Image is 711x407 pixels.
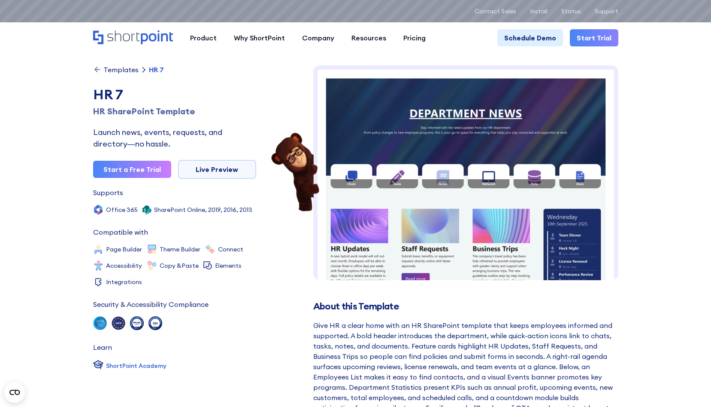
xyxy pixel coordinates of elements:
a: Status [561,8,581,15]
a: Company [293,29,343,46]
div: Accessibility [106,263,142,269]
div: Integrations [106,279,142,285]
a: Support [595,8,618,15]
a: Why ShortPoint [225,29,293,46]
div: Connect [218,246,243,252]
a: Product [182,29,225,46]
div: Company [302,33,334,43]
div: Launch news, events, requests, and directory—no hassle. [93,126,256,150]
div: Theme Builder [160,246,200,252]
div: HR 7 [149,66,164,73]
iframe: Chat Widget [668,366,711,407]
a: Live Preview [178,160,256,179]
img: soc 2 [93,316,107,330]
div: Office 365 [106,207,138,213]
a: Install [530,8,548,15]
h1: HR SharePoint Template [93,105,256,118]
div: Page Builder [106,246,142,252]
div: Supports [93,189,123,196]
div: Copy &Paste [160,263,199,269]
div: Pricing [403,33,426,43]
div: HR 7 [93,84,256,105]
div: Product [190,33,217,43]
div: ShortPoint Academy [106,361,166,370]
a: Pricing [395,29,434,46]
a: Contact Sales [475,8,516,15]
a: Home [93,31,173,45]
div: Security & Accessibility Compliance [93,301,209,308]
div: Learn [93,344,112,351]
a: ShortPoint Academy [93,359,166,372]
a: Start a Free Trial [93,161,171,178]
div: Resources [351,33,386,43]
div: Compatible with [93,229,148,236]
a: Schedule Demo [497,29,563,46]
button: Open CMP widget [4,382,25,403]
div: SharePoint Online, 2019, 2016, 2013 [154,207,252,213]
h2: About this Template [313,301,618,312]
div: Templates [103,66,139,73]
a: Resources [343,29,395,46]
a: Start Trial [570,29,618,46]
div: Why ShortPoint [234,33,285,43]
div: Elements [215,263,242,269]
a: Templates [93,65,139,74]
